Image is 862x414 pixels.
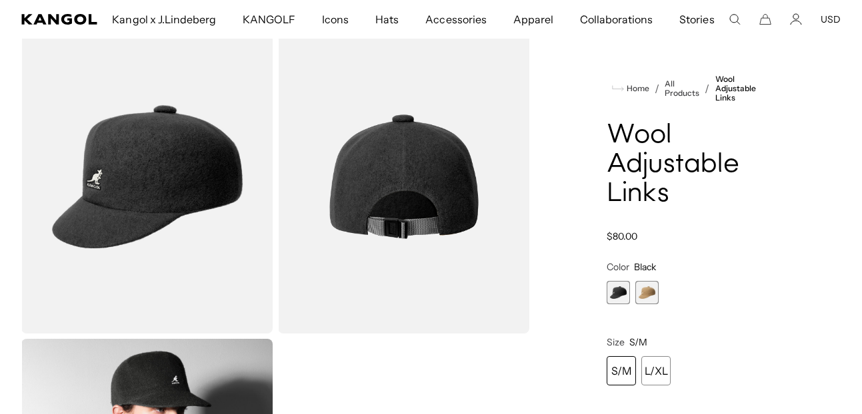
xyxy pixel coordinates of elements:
button: Cart [759,13,771,25]
span: Black [634,261,656,273]
button: USD [821,13,841,25]
span: S/M [629,336,647,348]
img: color-black [278,20,529,333]
div: S/M [607,356,636,385]
div: 1 of 2 [607,281,630,304]
img: color-black [21,20,273,333]
div: 2 of 2 [635,281,659,304]
a: Kangol [21,14,98,25]
span: $80.00 [607,230,637,242]
a: Home [612,83,649,95]
span: Color [607,261,629,273]
nav: breadcrumbs [607,75,774,103]
li: / [649,81,659,97]
a: Wool Adjustable Links [715,75,774,103]
a: All Products [665,79,699,98]
label: Oat [635,281,659,304]
a: Account [790,13,802,25]
div: L/XL [641,356,671,385]
h1: Wool Adjustable Links [607,121,774,209]
span: Size [607,336,625,348]
label: Black [607,281,630,304]
li: / [699,81,709,97]
summary: Search here [729,13,741,25]
span: Home [624,84,649,93]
